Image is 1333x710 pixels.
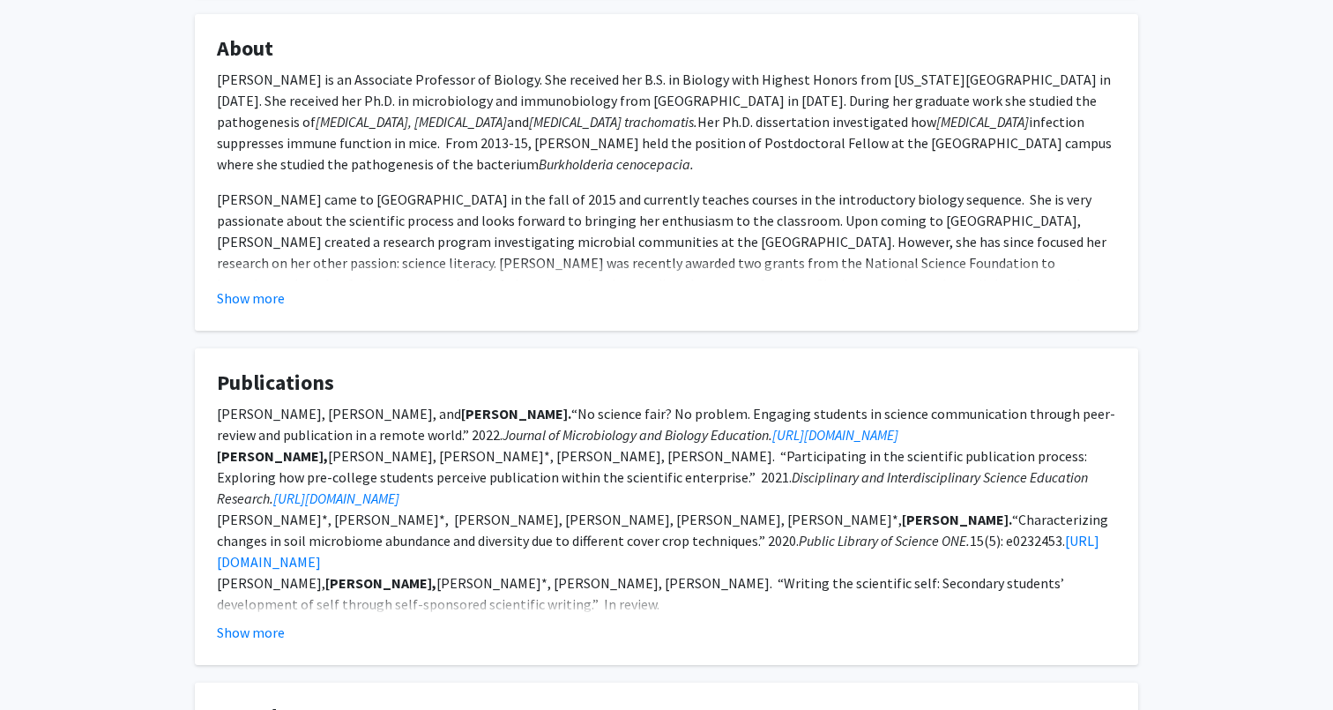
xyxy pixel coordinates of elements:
iframe: Chat [13,631,75,697]
a: [URL][DOMAIN_NAME] [217,532,1099,571]
em: Disciplinary and Interdisciplinary Science Education Research. [217,468,1088,507]
button: Show more [217,288,285,309]
em: Burkholderia cenocepacia. [539,155,694,173]
a: [URL][DOMAIN_NAME] [772,426,898,444]
em: Public Library of Science ONE. [799,532,970,549]
strong: [PERSON_NAME], [217,447,328,465]
h4: Publications [217,370,1116,396]
em: Journal of Microbiology and Biology Education. [503,426,772,444]
em: [MEDICAL_DATA] [936,113,1029,131]
strong: [PERSON_NAME], [325,574,436,592]
a: [URL][DOMAIN_NAME] [273,490,399,507]
em: [MEDICAL_DATA] trachomatis. [529,113,697,131]
div: [PERSON_NAME] is an Associate Professor of Biology. She received her B.S. in Biology with Highest... [217,69,1116,534]
em: [MEDICAL_DATA], [MEDICAL_DATA] [316,113,507,131]
strong: [PERSON_NAME]. [902,511,1012,528]
strong: [PERSON_NAME]. [461,405,571,422]
h4: About [217,36,1116,62]
button: Show more [217,622,285,643]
